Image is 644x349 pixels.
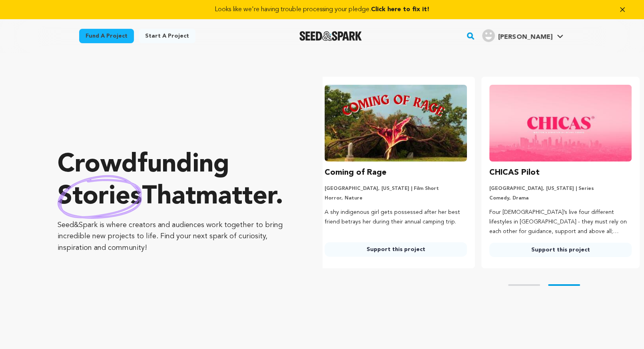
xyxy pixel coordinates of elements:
img: hand sketched image [58,175,142,219]
div: Ashley V.'s Profile [482,29,552,42]
a: Looks like we're having trouble processing your pledge.Click here to fix it! [10,5,634,14]
span: Click here to fix it! [371,6,429,13]
h3: CHICAS Pilot [489,166,540,179]
p: Four [DEMOGRAPHIC_DATA]’s live four different lifestyles in [GEOGRAPHIC_DATA] - they must rely on... [489,208,632,236]
p: Crowdfunding that . [58,149,291,213]
span: matter [196,184,275,210]
p: [GEOGRAPHIC_DATA], [US_STATE] | Film Short [325,185,467,192]
span: Ashley V.'s Profile [481,28,565,44]
p: [GEOGRAPHIC_DATA], [US_STATE] | Series [489,185,632,192]
img: Coming of Rage image [325,85,467,162]
a: Seed&Spark Homepage [299,31,362,41]
img: user.png [482,29,495,42]
a: Support this project [489,243,632,257]
p: Comedy, Drama [489,195,632,201]
img: Seed&Spark Logo Dark Mode [299,31,362,41]
span: [PERSON_NAME] [498,34,552,40]
a: Support this project [325,242,467,257]
p: A shy indigenous girl gets possessed after her best friend betrays her during their annual campin... [325,208,467,227]
a: Ashley V.'s Profile [481,28,565,42]
img: CHICAS Pilot image [489,85,632,162]
h3: Coming of Rage [325,166,387,179]
a: Start a project [139,29,195,43]
a: Fund a project [79,29,134,43]
p: Seed&Spark is where creators and audiences work together to bring incredible new projects to life... [58,219,291,254]
p: Horror, Nature [325,195,467,201]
